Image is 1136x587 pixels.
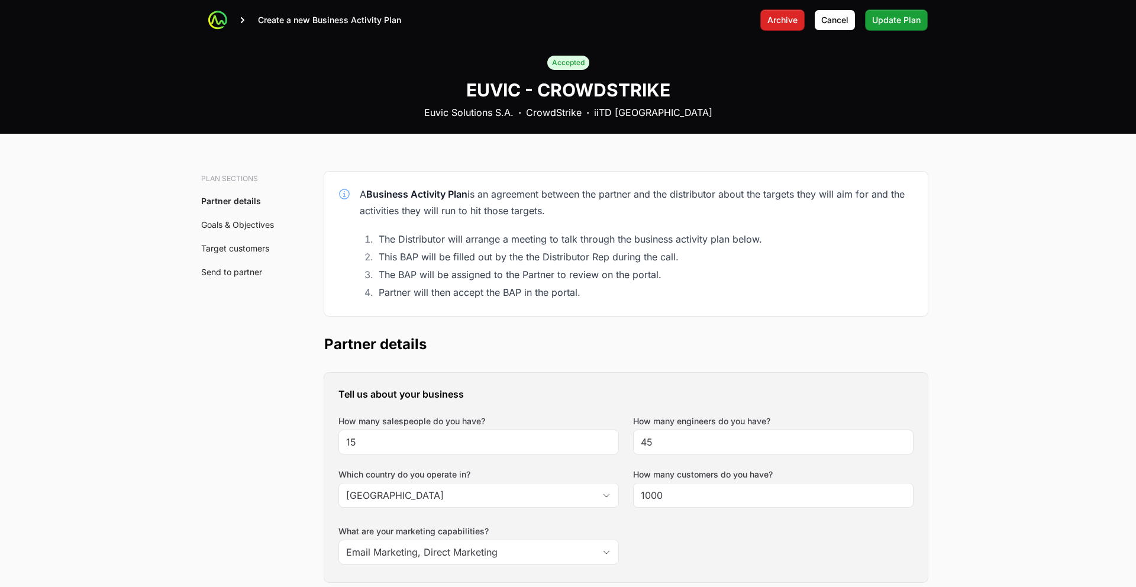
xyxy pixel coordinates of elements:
[595,483,618,507] div: Open
[767,13,798,27] span: Archive
[366,188,467,200] strong: Business Activity Plan
[338,469,619,480] label: Which country do you operate in?
[360,186,914,219] div: A is an agreement between the partner and the distributor about the targets they will aim for and...
[375,231,914,247] li: The Distributor will arrange a meeting to talk through the business activity plan below.
[760,9,805,31] button: Archive
[821,13,848,27] span: Cancel
[338,415,485,427] label: How many salespeople do you have?
[466,79,670,101] h1: EUVIC - CROWDSTRIKE
[586,105,589,120] b: ·
[324,335,928,354] h2: Partner details
[201,196,261,206] a: Partner details
[633,415,770,427] label: How many engineers do you have?
[872,13,921,27] span: Update Plan
[518,105,521,120] b: ·
[258,14,401,26] p: Create a new Business Activity Plan
[814,9,856,31] button: Cancel
[201,243,269,253] a: Target customers
[201,267,262,277] a: Send to partner
[375,284,914,301] li: Partner will then accept the BAP in the portal.
[208,11,227,30] img: ActivitySource
[201,174,282,183] h3: Plan sections
[338,525,619,537] label: What are your marketing capabilities?
[375,266,914,283] li: The BAP will be assigned to the Partner to review on the portal.
[595,540,618,564] div: Open
[201,220,274,230] a: Goals & Objectives
[375,249,914,265] li: This BAP will be filled out by the the Distributor Rep during the call.
[338,387,914,401] h3: Tell us about your business
[865,9,928,31] button: Update Plan
[633,469,773,480] label: How many customers do you have?
[424,105,712,120] div: Euvic Solutions S.A. CrowdStrike iiTD [GEOGRAPHIC_DATA]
